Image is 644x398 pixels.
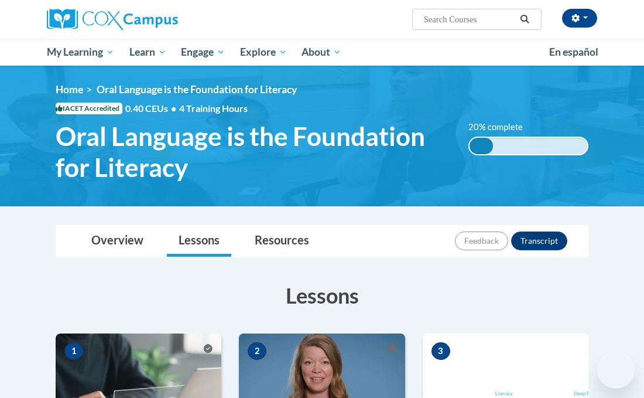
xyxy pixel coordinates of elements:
a: About [294,39,350,66]
span: 0.40 CEUs [125,102,179,115]
a: My Learning [39,39,122,66]
span: IACET Accredited [56,103,122,114]
a: Learn [122,39,174,66]
span: Oral Language is the Foundation for Literacy [56,121,451,183]
span: 1 [64,342,83,360]
a: Cox Campus [47,9,218,30]
a: Home [56,83,83,96]
button: Feedback [455,232,508,250]
label: 20% complete [468,121,536,134]
img: Cox Campus [47,9,178,30]
i:  [520,15,530,24]
span: Learn [129,45,166,59]
iframe: Button to launch messaging window [597,351,635,389]
span: Engage [181,45,225,59]
a: Lessons [167,226,231,257]
span: 2 [248,342,266,360]
div: Main menu [38,39,606,66]
span: 4 Training Hours [179,103,248,114]
a: Explore [232,39,294,66]
span: En español [549,46,598,58]
div: 20% complete [470,138,493,154]
a: Overview [80,226,155,257]
span: About [302,45,341,59]
button: Account Settings [562,9,597,28]
span: My Learning [47,45,114,59]
span: 3 [431,342,450,360]
button: Transcript [511,232,567,250]
a: Engage [173,39,232,66]
h3: Lessons [56,281,588,310]
span: Oral Language is the Foundation for Literacy [97,83,297,96]
input: Search Courses [423,12,516,26]
a: Resources [243,226,321,257]
span: • [171,103,176,114]
span: Explore [240,45,287,59]
button: Search [516,12,534,26]
a: En español [542,40,606,64]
